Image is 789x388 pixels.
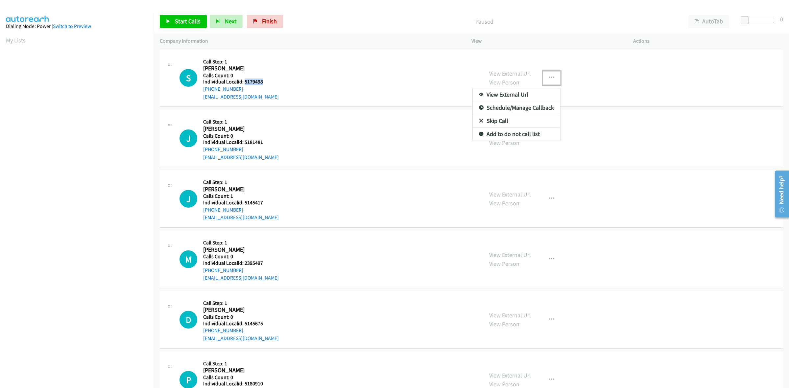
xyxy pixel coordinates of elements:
[473,127,560,141] a: Add to do not call list
[473,101,560,114] a: Schedule/Manage Callback
[179,311,197,329] div: The call is yet to be attempted
[179,190,197,208] h1: J
[6,22,148,30] div: Dialing Mode: Power |
[53,23,91,29] a: Switch to Preview
[179,190,197,208] div: The call is yet to be attempted
[179,250,197,268] h1: M
[179,129,197,147] h1: J
[770,168,789,220] iframe: Resource Center
[179,250,197,268] div: The call is yet to be attempted
[179,129,197,147] div: The call is yet to be attempted
[6,51,154,363] iframe: Dialpad
[6,36,26,44] a: My Lists
[473,88,560,101] a: View External Url
[473,114,560,127] a: Skip Call
[179,311,197,329] h1: D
